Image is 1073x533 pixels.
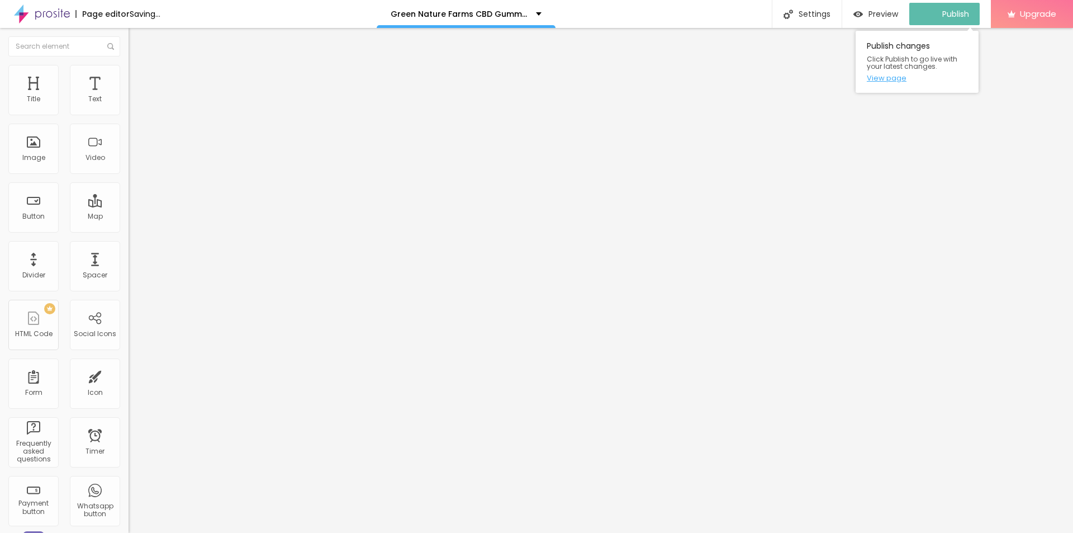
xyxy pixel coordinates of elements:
[25,389,42,397] div: Form
[22,271,45,279] div: Divider
[391,10,528,18] p: Green Nature Farms CBD Gummies
[75,10,130,18] div: Page editor
[867,55,967,70] span: Click Publish to go live with your latest changes.
[74,330,116,338] div: Social Icons
[868,10,898,18] span: Preview
[22,154,45,162] div: Image
[88,95,102,103] div: Text
[8,36,120,56] input: Search element
[130,10,160,18] div: Saving...
[86,447,105,455] div: Timer
[86,154,105,162] div: Video
[83,271,107,279] div: Spacer
[856,31,979,93] div: Publish changes
[842,3,909,25] button: Preview
[88,389,103,397] div: Icon
[15,330,53,338] div: HTML Code
[11,499,55,516] div: Payment button
[129,28,1073,533] iframe: Editor
[27,95,40,103] div: Title
[22,213,45,220] div: Button
[11,440,55,464] div: Frequently asked questions
[867,74,967,82] a: View page
[88,213,103,220] div: Map
[1020,9,1056,18] span: Upgrade
[909,3,980,25] button: Publish
[73,502,117,518] div: Whatsapp button
[942,10,969,18] span: Publish
[784,10,793,19] img: Icone
[107,43,114,50] img: Icone
[853,10,863,19] img: view-1.svg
